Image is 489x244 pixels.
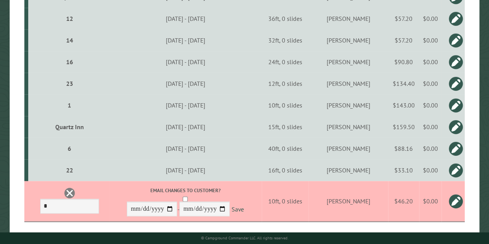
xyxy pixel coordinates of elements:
td: $0.00 [419,29,441,51]
td: 15ft, 0 slides [262,116,308,138]
div: [DATE] - [DATE] [110,80,261,87]
td: [PERSON_NAME] [308,138,388,159]
td: $57.20 [388,8,419,29]
td: $0.00 [419,73,441,94]
div: 22 [31,166,107,174]
td: $57.20 [388,29,419,51]
td: $0.00 [419,116,441,138]
div: 6 [31,145,107,152]
div: 14 [31,36,107,44]
td: [PERSON_NAME] [308,181,388,222]
div: [DATE] - [DATE] [110,58,261,66]
td: 32ft, 0 slides [262,29,308,51]
td: $46.20 [388,181,419,222]
div: [DATE] - [DATE] [110,101,261,109]
div: 16 [31,58,107,66]
td: 10ft, 0 slides [262,94,308,116]
td: $0.00 [419,181,441,222]
td: [PERSON_NAME] [308,116,388,138]
td: 24ft, 0 slides [262,51,308,73]
div: - [110,187,261,218]
div: 1 [31,101,107,109]
td: $159.50 [388,116,419,138]
td: [PERSON_NAME] [308,159,388,181]
small: © Campground Commander LLC. All rights reserved. [201,235,288,241]
td: 36ft, 0 slides [262,8,308,29]
div: [DATE] - [DATE] [110,145,261,152]
div: 12 [31,15,107,22]
div: [DATE] - [DATE] [110,15,261,22]
div: [DATE] - [DATE] [110,166,261,174]
td: $33.10 [388,159,419,181]
a: Delete this reservation [64,187,75,199]
td: 16ft, 0 slides [262,159,308,181]
td: [PERSON_NAME] [308,8,388,29]
div: [DATE] - [DATE] [110,123,261,131]
div: Quartz Inn [31,123,107,131]
td: $0.00 [419,159,441,181]
td: $143.00 [388,94,419,116]
td: $0.00 [419,138,441,159]
div: [DATE] - [DATE] [110,36,261,44]
td: $0.00 [419,94,441,116]
div: 23 [31,80,107,87]
td: [PERSON_NAME] [308,94,388,116]
td: [PERSON_NAME] [308,29,388,51]
td: $0.00 [419,8,441,29]
td: 10ft, 0 slides [262,181,308,222]
td: $0.00 [419,51,441,73]
td: $134.40 [388,73,419,94]
td: [PERSON_NAME] [308,73,388,94]
td: 12ft, 0 slides [262,73,308,94]
label: Email changes to customer? [110,187,261,194]
td: 40ft, 0 slides [262,138,308,159]
a: Save [231,205,244,213]
td: $90.80 [388,51,419,73]
td: [PERSON_NAME] [308,51,388,73]
td: $88.16 [388,138,419,159]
